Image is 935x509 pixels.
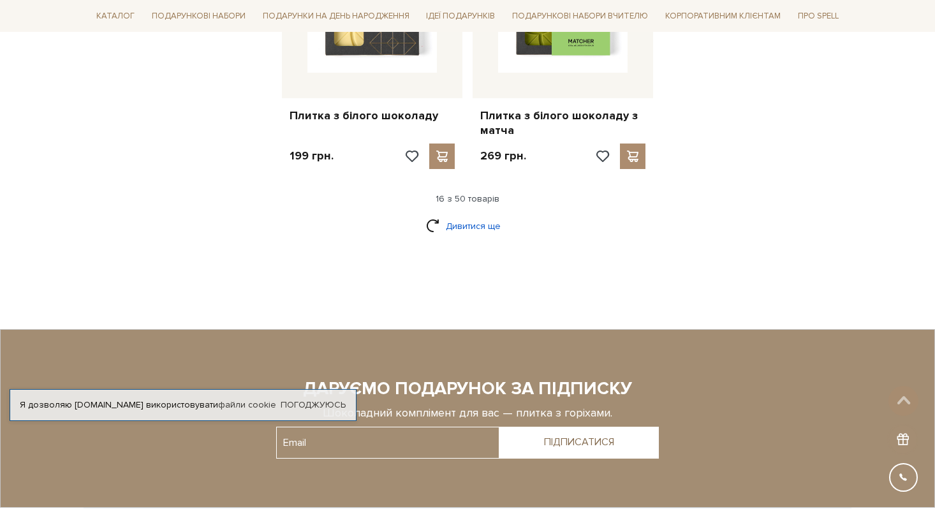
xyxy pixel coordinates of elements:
a: Ідеї подарунків [421,6,500,26]
a: Каталог [91,6,140,26]
a: Подарункові набори Вчителю [507,5,653,27]
a: Плитка з білого шоколаду [290,108,455,123]
p: 269 грн. [480,149,526,163]
p: 199 грн. [290,149,334,163]
a: файли cookie [218,399,276,410]
a: Подарунки на День народження [258,6,415,26]
div: Я дозволяю [DOMAIN_NAME] використовувати [10,399,356,411]
a: Дивитися ще [426,215,509,237]
a: Про Spell [793,6,844,26]
a: Подарункові набори [147,6,251,26]
a: Погоджуюсь [281,399,346,411]
a: Корпоративним клієнтам [660,6,786,26]
a: Плитка з білого шоколаду з матча [480,108,645,138]
div: 16 з 50 товарів [86,193,849,205]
